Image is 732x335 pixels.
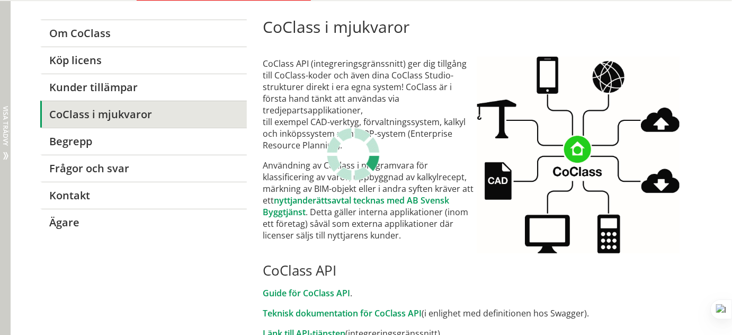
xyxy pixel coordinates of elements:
[327,128,380,181] img: Laddar
[40,155,246,182] a: Frågor och svar
[263,58,477,151] p: CoClass API (integreringsgränssnitt) ger dig tillgång till CoClass-koder och även dina CoClass St...
[40,20,246,47] a: Om CoClass
[40,47,246,74] a: Köp licens
[263,160,477,241] p: Användning av CoClass i programvara för klassificering av varor, uppbyggnad av kalkylrecept, märk...
[263,287,691,299] p: .
[263,17,691,37] h1: CoClass i mjukvaror
[263,307,422,319] a: Teknisk dokumentation för CoClass API
[263,262,691,279] h2: CoClass API
[40,128,246,155] a: Begrepp
[40,209,246,236] a: Ägare
[40,101,246,128] a: CoClass i mjukvaror
[263,287,350,299] a: Guide för CoClass API
[477,57,680,253] img: CoClassAPI.jpg
[263,307,691,319] p: (i enlighet med definitionen hos Swagger).
[263,195,449,218] a: nyttjanderättsavtal tecknas med AB Svensk Byggtjänst
[2,106,8,146] span: Visa trädvy
[40,182,246,209] a: Kontakt
[40,74,246,101] a: Kunder tillämpar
